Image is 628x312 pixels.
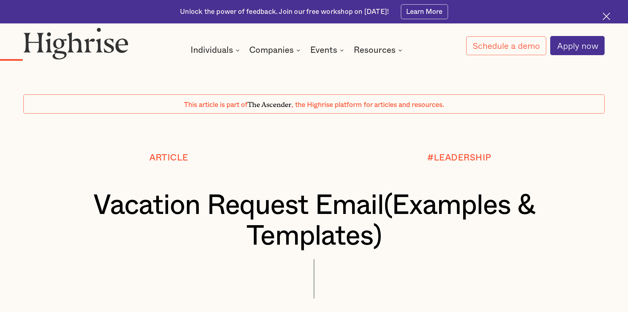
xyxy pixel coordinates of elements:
div: Events [310,46,346,54]
a: Apply now [550,36,605,55]
a: Schedule a demo [466,36,547,55]
div: Unlock the power of feedback. Join our free workshop on [DATE]! [180,7,389,17]
img: Highrise logo [23,27,128,59]
div: Companies [249,46,294,54]
div: Article [149,153,188,162]
div: Individuals [191,46,242,54]
div: Events [310,46,337,54]
h1: Vacation Request Email(Examples & Templates) [48,190,581,252]
div: Individuals [191,46,233,54]
span: The Ascender [248,99,291,107]
img: Cross icon [603,13,610,20]
div: #LEADERSHIP [427,153,491,162]
span: This article is part of [184,101,248,108]
div: Resources [354,46,396,54]
div: Companies [249,46,302,54]
div: Resources [354,46,404,54]
a: Learn More [401,4,448,19]
span: , the Highrise platform for articles and resources. [291,101,444,108]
